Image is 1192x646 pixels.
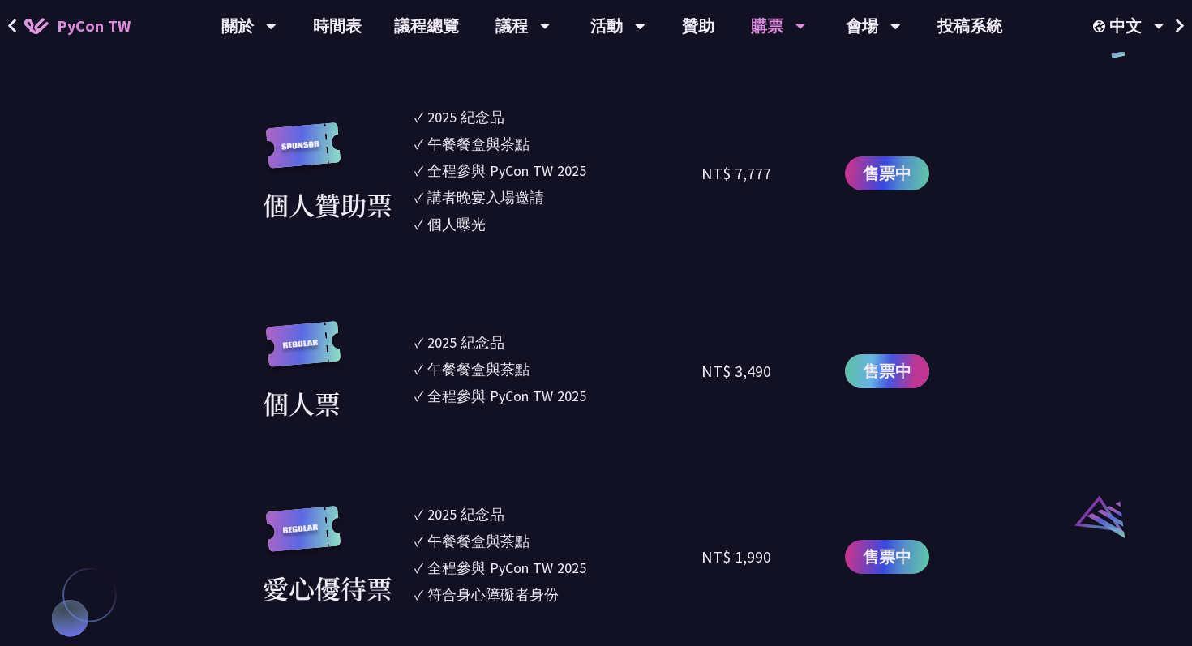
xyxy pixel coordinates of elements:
[414,160,701,182] li: ✓
[863,161,911,186] span: 售票中
[427,332,504,353] div: 2025 紀念品
[863,359,911,383] span: 售票中
[414,385,701,407] li: ✓
[414,530,701,552] li: ✓
[427,530,530,552] div: 午餐餐盒與茶點
[414,503,701,525] li: ✓
[414,332,701,353] li: ✓
[427,160,586,182] div: 全程參與 PyCon TW 2025
[701,545,771,569] div: NT$ 1,990
[845,156,929,190] a: 售票中
[414,557,701,579] li: ✓
[701,161,771,186] div: NT$ 7,777
[414,133,701,155] li: ✓
[427,106,504,128] div: 2025 紀念品
[263,568,392,607] div: 愛心優待票
[701,359,771,383] div: NT$ 3,490
[427,385,586,407] div: 全程參與 PyCon TW 2025
[427,557,586,579] div: 全程參與 PyCon TW 2025
[845,540,929,574] a: 售票中
[414,358,701,380] li: ✓
[845,354,929,388] a: 售票中
[427,213,486,235] div: 個人曝光
[57,14,131,38] span: PyCon TW
[263,383,341,422] div: 個人票
[414,106,701,128] li: ✓
[427,584,559,605] div: 符合身心障礙者身份
[427,186,544,208] div: 講者晚宴入場邀請
[414,584,701,605] li: ✓
[427,503,504,525] div: 2025 紀念品
[427,133,530,155] div: 午餐餐盒與茶點
[427,358,530,380] div: 午餐餐盒與茶點
[1093,20,1109,32] img: Locale Icon
[263,321,344,383] img: regular.8f272d9.svg
[24,18,49,34] img: Home icon of PyCon TW 2025
[8,6,147,46] a: PyCon TW
[263,122,344,185] img: sponsor.43e6a3a.svg
[263,185,392,224] div: 個人贊助票
[414,186,701,208] li: ✓
[863,545,911,569] span: 售票中
[414,213,701,235] li: ✓
[263,506,344,568] img: regular.8f272d9.svg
